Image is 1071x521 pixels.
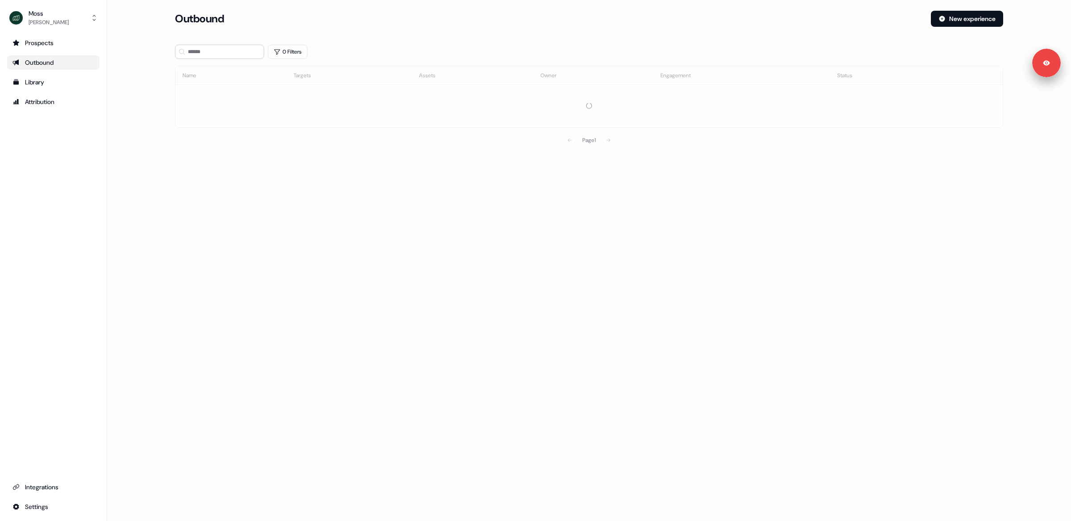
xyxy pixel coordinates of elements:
div: Settings [12,502,94,511]
div: Outbound [12,58,94,67]
div: Moss [29,9,69,18]
h3: Outbound [175,12,224,25]
div: Library [12,78,94,87]
button: 0 Filters [268,45,307,59]
a: Go to integrations [7,480,100,494]
a: Go to integrations [7,500,100,514]
a: Go to outbound experience [7,55,100,70]
div: [PERSON_NAME] [29,18,69,27]
div: Prospects [12,38,94,47]
a: Go to templates [7,75,100,89]
div: Attribution [12,97,94,106]
button: New experience [931,11,1003,27]
a: Go to attribution [7,95,100,109]
a: Go to prospects [7,36,100,50]
button: Moss[PERSON_NAME] [7,7,100,29]
div: Integrations [12,483,94,492]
